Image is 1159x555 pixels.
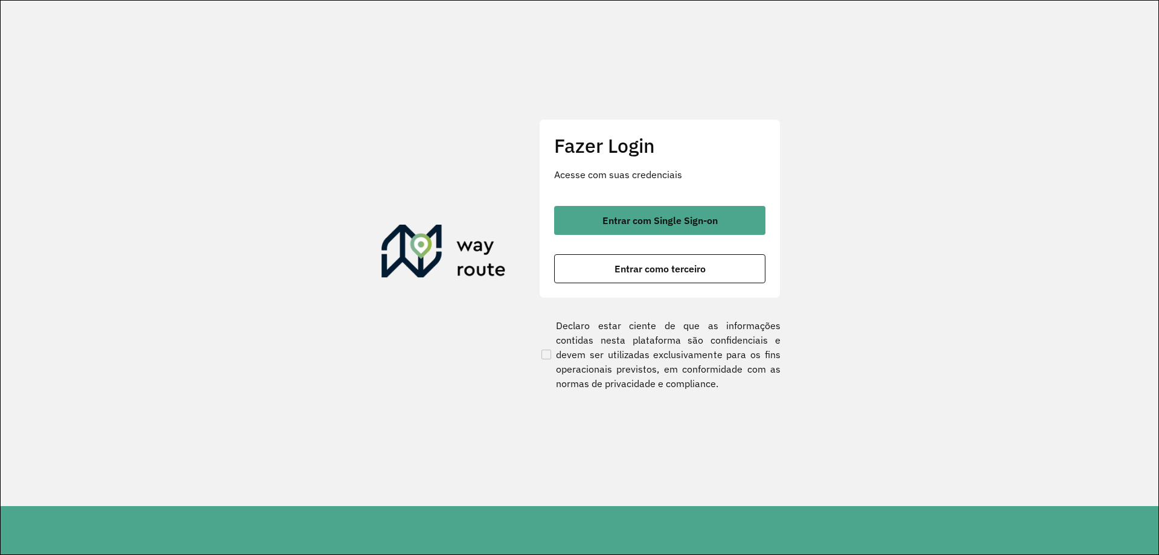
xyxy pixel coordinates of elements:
h2: Fazer Login [554,134,765,157]
button: button [554,254,765,283]
label: Declaro estar ciente de que as informações contidas nesta plataforma são confidenciais e devem se... [539,318,781,391]
span: Entrar com Single Sign-on [602,216,718,225]
button: button [554,206,765,235]
img: Roteirizador AmbevTech [382,225,506,283]
span: Entrar como terceiro [615,264,706,274]
p: Acesse com suas credenciais [554,167,765,182]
